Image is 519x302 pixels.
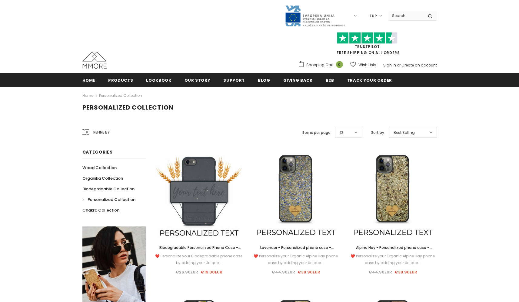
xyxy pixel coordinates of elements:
label: Items per page [302,130,331,136]
span: Lookbook [146,77,171,83]
span: Biodegradable Personalized Phone Case - Black [159,245,241,257]
span: EUR [370,13,377,19]
a: Create an account [401,63,437,68]
a: Organika Collection [82,173,123,184]
span: €26.90EUR [175,269,198,275]
span: Giving back [283,77,313,83]
a: Track your order [347,73,392,87]
a: Personalized Collection [99,93,142,98]
a: Home [82,73,95,87]
a: Biodegradable Collection [82,184,135,194]
span: Categories [82,149,113,155]
a: Blog [258,73,270,87]
img: Trust Pilot Stars [337,32,398,44]
span: Best Selling [394,130,415,136]
a: Wish Lists [350,59,376,70]
span: Alpine Hay - Personalized phone case - Personalized gift [356,245,432,257]
div: ❤️ Personalize your Organic Alpine Hay phone case by adding your Unique... [349,253,437,266]
a: Lookbook [146,73,171,87]
span: Products [108,77,133,83]
img: Javni Razpis [285,5,345,27]
span: 12 [340,130,343,136]
span: or [397,63,401,68]
a: Chakra Collection [82,205,119,215]
a: Trustpilot [355,44,380,49]
a: Biodegradable Personalized Phone Case - Black [155,244,243,251]
span: Track your order [347,77,392,83]
span: Lavender - Personalized phone case - Personalized gift [260,245,334,257]
span: Shopping Cart [306,62,334,68]
a: Javni Razpis [285,13,345,18]
span: €44.90EUR [271,269,295,275]
a: Products [108,73,133,87]
span: 0 [336,61,343,68]
span: Home [82,77,95,83]
span: B2B [326,77,334,83]
span: €38.90EUR [394,269,417,275]
span: Wish Lists [358,62,376,68]
span: support [223,77,245,83]
a: Shopping Cart 0 [298,60,346,70]
span: Organika Collection [82,175,123,181]
img: MMORE Cases [82,52,107,69]
a: Personalized Collection [82,194,135,205]
span: Blog [258,77,270,83]
a: B2B [326,73,334,87]
span: Wood Collection [82,165,117,171]
input: Search Site [388,11,423,20]
span: €38.90EUR [298,269,320,275]
span: Chakra Collection [82,207,119,213]
a: Home [82,92,93,99]
span: Refine by [93,129,110,136]
span: Our Story [185,77,211,83]
a: Sign In [383,63,396,68]
span: Personalized Collection [82,103,174,112]
a: support [223,73,245,87]
a: Lavender - Personalized phone case - Personalized gift [252,244,340,251]
span: FREE SHIPPING ON ALL ORDERS [298,35,437,55]
span: Biodegradable Collection [82,186,135,192]
span: €19.80EUR [201,269,222,275]
span: Personalized Collection [88,197,135,202]
a: Wood Collection [82,162,117,173]
div: ❤️ Personalize your Organic Alpine Hay phone case by adding your Unique... [252,253,340,266]
a: Alpine Hay - Personalized phone case - Personalized gift [349,244,437,251]
label: Sort by [371,130,384,136]
div: ❤️ Personalize your Biodegradable phone case by adding your Unique... [155,253,243,266]
a: Our Story [185,73,211,87]
a: Giving back [283,73,313,87]
span: €44.90EUR [368,269,392,275]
